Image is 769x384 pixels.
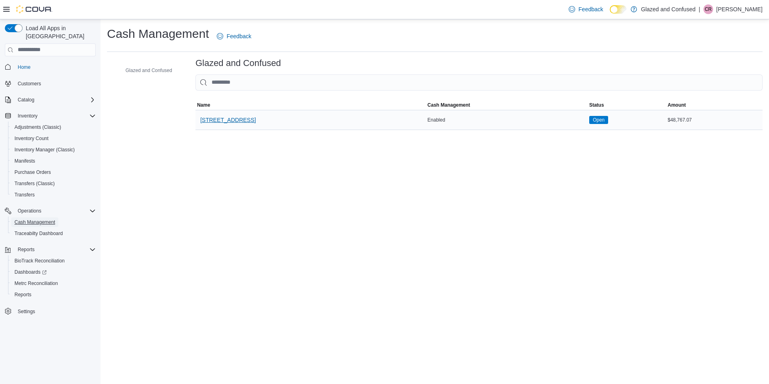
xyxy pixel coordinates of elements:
span: Glazed and Confused [125,67,172,74]
span: Reports [14,245,96,254]
span: Manifests [11,156,96,166]
button: Adjustments (Classic) [8,122,99,133]
span: Traceabilty Dashboard [14,230,63,237]
a: Inventory Manager (Classic) [11,145,78,155]
button: Catalog [2,94,99,105]
span: Manifests [14,158,35,164]
span: Catalog [18,97,34,103]
button: Purchase Orders [8,167,99,178]
p: | [699,4,700,14]
span: Customers [18,81,41,87]
button: Cash Management [8,217,99,228]
a: Home [14,62,34,72]
a: Feedback [214,28,254,44]
span: Adjustments (Classic) [14,124,61,130]
button: Reports [14,245,38,254]
button: Cash Management [426,100,588,110]
button: Amount [666,100,763,110]
button: Inventory Count [8,133,99,144]
a: Traceabilty Dashboard [11,229,66,238]
span: BioTrack Reconciliation [14,258,65,264]
span: Status [589,102,604,108]
span: Reports [14,291,31,298]
button: Operations [2,205,99,217]
span: Feedback [226,32,251,40]
button: Transfers (Classic) [8,178,99,189]
button: Operations [14,206,45,216]
button: Reports [2,244,99,255]
span: Adjustments (Classic) [11,122,96,132]
span: Purchase Orders [11,167,96,177]
button: Name [195,100,426,110]
span: Settings [18,308,35,315]
span: Purchase Orders [14,169,51,175]
img: Cova [16,5,52,13]
a: Adjustments (Classic) [11,122,64,132]
nav: Complex example [5,58,96,338]
button: Traceabilty Dashboard [8,228,99,239]
span: Traceabilty Dashboard [11,229,96,238]
span: Transfers [11,190,96,200]
h1: Cash Management [107,26,209,42]
button: BioTrack Reconciliation [8,255,99,266]
span: Inventory [14,111,96,121]
span: Dashboards [14,269,47,275]
span: Catalog [14,95,96,105]
div: Cody Rosenthal [703,4,713,14]
span: Dashboards [11,267,96,277]
span: Inventory Manager (Classic) [11,145,96,155]
button: Reports [8,289,99,300]
h3: Glazed and Confused [195,58,281,68]
a: Dashboards [8,266,99,278]
a: Dashboards [11,267,50,277]
button: Home [2,61,99,73]
span: Transfers [14,192,35,198]
a: Transfers [11,190,38,200]
input: This is a search bar. As you type, the results lower in the page will automatically filter. [195,74,763,91]
button: Manifests [8,155,99,167]
div: Enabled [426,115,588,125]
p: Glazed and Confused [641,4,695,14]
button: Catalog [14,95,37,105]
button: Inventory [14,111,41,121]
button: Status [588,100,666,110]
a: Purchase Orders [11,167,54,177]
span: CR [705,4,711,14]
a: Reports [11,290,35,299]
span: Reports [18,246,35,253]
span: Transfers (Classic) [14,180,55,187]
span: Metrc Reconciliation [14,280,58,287]
span: Customers [14,78,96,89]
span: Load All Apps in [GEOGRAPHIC_DATA] [23,24,96,40]
span: Feedback [578,5,603,13]
button: Settings [2,305,99,317]
span: Transfers (Classic) [11,179,96,188]
button: [STREET_ADDRESS] [197,112,259,128]
span: Inventory Count [14,135,49,142]
span: Inventory Count [11,134,96,143]
span: [STREET_ADDRESS] [200,116,256,124]
button: Glazed and Confused [114,66,175,75]
a: Metrc Reconciliation [11,279,61,288]
a: Manifests [11,156,38,166]
span: Home [14,62,96,72]
span: Operations [18,208,41,214]
span: Open [593,116,605,124]
a: Customers [14,79,44,89]
button: Customers [2,78,99,89]
button: Inventory Manager (Classic) [8,144,99,155]
span: Cash Management [428,102,470,108]
a: BioTrack Reconciliation [11,256,68,266]
p: [PERSON_NAME] [716,4,763,14]
span: Metrc Reconciliation [11,279,96,288]
a: Transfers (Classic) [11,179,58,188]
button: Transfers [8,189,99,200]
a: Inventory Count [11,134,52,143]
span: Settings [14,306,96,316]
span: Inventory Manager (Classic) [14,147,75,153]
div: $48,767.07 [666,115,763,125]
a: Feedback [565,1,606,17]
span: Amount [668,102,686,108]
span: Cash Management [11,217,96,227]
